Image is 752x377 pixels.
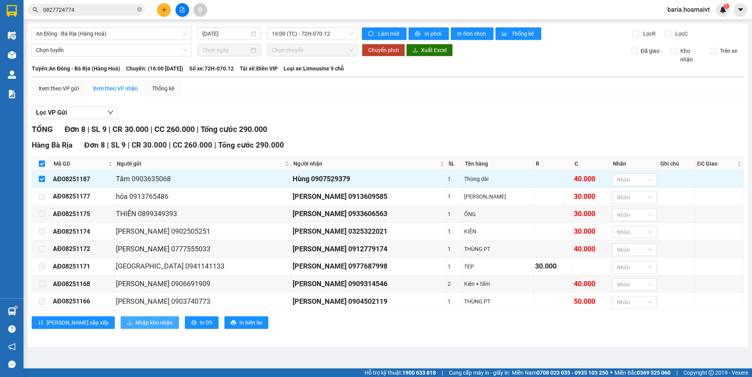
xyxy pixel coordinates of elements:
[537,370,608,376] strong: 0708 023 035 - 0935 103 250
[448,192,462,201] div: 1
[126,64,183,73] span: Chuyến: (16:00 [DATE])
[53,191,113,201] div: AĐ08251177
[640,29,657,38] span: Lọc R
[574,173,609,184] div: 40.000
[293,226,445,237] div: [PERSON_NAME] 0325322021
[464,227,532,236] div: KIỆN
[574,226,609,237] div: 30.000
[150,124,152,134] span: |
[52,188,115,206] td: AĐ08251177
[697,159,736,168] span: ĐC Giao
[52,293,115,310] td: AĐ08251166
[65,124,85,134] span: Đơn 8
[406,44,453,56] button: downloadXuất Excel
[152,84,174,93] div: Thống kê
[709,370,714,375] span: copyright
[132,141,167,150] span: CR 30.000
[362,27,407,40] button: syncLàm mới
[53,209,113,219] div: AĐ08251175
[157,3,171,17] button: plus
[574,208,609,219] div: 30.000
[116,191,290,202] div: hỏa 0913765486
[448,262,462,271] div: 1
[112,124,148,134] span: CR 30.000
[121,316,179,329] button: downloadNhập kho nhận
[107,141,109,150] span: |
[116,173,290,184] div: Tâm 0903635068
[161,7,167,13] span: plus
[574,191,609,202] div: 30.000
[448,280,462,288] div: 2
[52,170,115,188] td: AĐ08251187
[175,3,189,17] button: file-add
[91,124,107,134] span: SL 9
[425,29,443,38] span: In phơi
[362,44,405,56] button: Chuyển phơi
[512,29,535,38] span: Thống kê
[638,47,663,55] span: Đã giao
[284,64,344,73] span: Loại xe: Limousine 9 chỗ
[574,296,609,307] div: 50.000
[293,173,445,184] div: Hùng 0907529379
[7,5,17,17] img: logo-vxr
[117,159,283,168] span: Người gửi
[197,124,199,134] span: |
[449,368,510,377] span: Cung cấp máy in - giấy in:
[574,278,609,289] div: 40.000
[240,64,278,73] span: Tài xế: Điền VIP
[293,244,445,254] div: [PERSON_NAME] 0912779174
[197,7,203,13] span: aim
[116,296,290,307] div: [PERSON_NAME] 0903740773
[87,124,89,134] span: |
[231,320,236,326] span: printer
[421,46,446,54] span: Xuất Excel
[402,370,436,376] strong: 1900 633 818
[464,175,532,183] div: Thùng dài
[717,47,740,55] span: Trên xe
[448,175,462,183] div: 1
[224,316,268,329] button: printerIn biên lai
[127,320,132,326] span: download
[53,227,113,236] div: AĐ08251174
[54,159,107,168] span: Mã GD
[8,325,16,333] span: question-circle
[32,106,118,119] button: Lọc VP Gửi
[116,244,290,254] div: [PERSON_NAME] 0777555033
[637,370,671,376] strong: 0369 525 060
[378,29,400,38] span: Làm mới
[409,27,449,40] button: printerIn phơi
[239,318,262,327] span: In biên lai
[193,3,207,17] button: aim
[534,157,572,170] th: R
[293,296,445,307] div: [PERSON_NAME] 0904502119
[93,84,138,93] div: Xem theo VP nhận
[52,223,115,240] td: AĐ08251174
[442,368,443,377] span: |
[535,261,571,272] div: 30.000
[116,261,290,272] div: [GEOGRAPHIC_DATA] 0941141133
[293,278,445,289] div: [PERSON_NAME] 0909314546
[173,141,212,150] span: CC 260.000
[128,141,130,150] span: |
[32,316,115,329] button: sort-ascending[PERSON_NAME] sắp xếp
[457,29,487,38] span: In đơn chọn
[448,297,462,306] div: 1
[448,210,462,218] div: 1
[464,210,532,218] div: ỐNG
[464,245,532,253] div: THÙNG PT
[8,90,16,98] img: solution-icon
[293,159,438,168] span: Người nhận
[661,5,716,14] span: baria.hoamaivt
[464,262,532,271] div: TÉP
[8,51,16,59] img: warehouse-icon
[464,297,532,306] div: THÙNG PT
[448,245,462,253] div: 1
[272,44,353,56] span: Chọn chuyến
[202,29,249,38] input: 14/08/2025
[368,31,375,37] span: sync
[53,296,113,306] div: AĐ08251166
[677,47,705,64] span: Kho nhận
[36,28,187,40] span: An Đông - Bà Rịa (Hàng Hoá)
[365,368,436,377] span: Hỗ trợ kỹ thuật:
[53,279,113,289] div: AĐ08251168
